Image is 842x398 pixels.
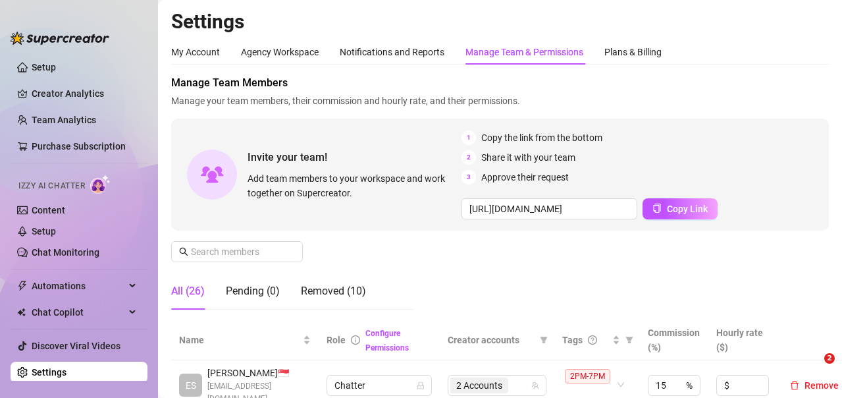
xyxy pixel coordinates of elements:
span: [PERSON_NAME] 🇸🇬 [207,366,311,380]
span: Role [327,335,346,345]
span: Manage your team members, their commission and hourly rate, and their permissions. [171,94,829,108]
span: ES [186,378,196,393]
th: Commission (%) [640,320,708,360]
div: My Account [171,45,220,59]
span: Add team members to your workspace and work together on Supercreator. [248,171,456,200]
span: info-circle [351,335,360,345]
img: AI Chatter [90,175,111,194]
a: Purchase Subscription [32,136,137,157]
span: Automations [32,275,125,297]
h2: Settings [171,9,829,34]
span: filter [625,336,633,344]
a: Content [32,205,65,215]
span: filter [623,330,636,350]
span: copy [652,204,662,213]
div: Agency Workspace [241,45,319,59]
span: Share it with your team [481,150,575,165]
img: logo-BBDzfeDw.svg [11,32,109,45]
span: Approve their request [481,170,569,185]
a: Discover Viral Videos [32,341,120,351]
span: filter [540,336,548,344]
div: Plans & Billing [604,45,662,59]
span: Manage Team Members [171,75,829,91]
span: 2 [461,150,476,165]
div: Removed (10) [301,283,366,299]
span: question-circle [588,335,597,345]
span: 2PM-7PM [565,369,610,384]
input: Search members [191,244,284,259]
span: Invite your team! [248,149,461,165]
span: Creator accounts [448,333,535,347]
span: search [179,247,188,256]
span: filter [537,330,550,350]
div: Manage Team & Permissions [465,45,583,59]
th: Name [171,320,319,360]
span: 2 [824,353,835,364]
span: Chatter [334,376,424,395]
span: 2 Accounts [450,378,508,393]
button: Copy Link [643,198,718,219]
span: Remove [804,380,839,391]
span: delete [790,381,799,390]
span: Chat Copilot [32,302,125,323]
a: Team Analytics [32,115,96,125]
div: Pending (0) [226,283,280,299]
span: 2 Accounts [456,378,502,393]
span: Izzy AI Chatter [18,180,85,192]
img: Chat Copilot [17,308,26,317]
a: Setup [32,62,56,72]
span: thunderbolt [17,281,28,291]
span: Name [179,333,300,347]
a: Settings [32,367,66,378]
a: Creator Analytics [32,83,137,104]
a: Setup [32,226,56,237]
span: Copy Link [667,204,708,214]
span: team [531,382,539,389]
div: All (26) [171,283,205,299]
a: Configure Permissions [365,329,409,353]
th: Hourly rate ($) [708,320,777,360]
span: lock [417,382,425,389]
span: Tags [562,333,583,347]
iframe: Intercom live chat [797,353,829,385]
div: Notifications and Reports [340,45,444,59]
span: 3 [461,170,476,185]
span: 1 [461,130,476,145]
a: Chat Monitoring [32,247,99,258]
span: Copy the link from the bottom [481,130,602,145]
